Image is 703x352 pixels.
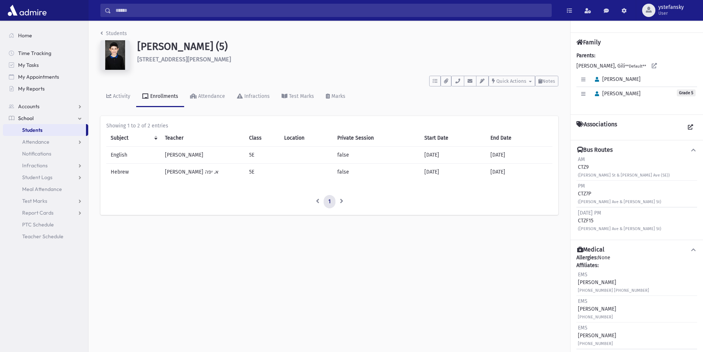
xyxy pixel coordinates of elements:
div: Attendance [197,93,225,99]
th: Private Session [333,130,420,147]
h4: Medical [577,246,604,254]
td: Hebrew [106,164,161,181]
a: Attendance [184,86,231,107]
button: Medical [576,246,697,254]
span: Student Logs [22,174,52,181]
td: [PERSON_NAME] [161,147,244,164]
span: Notes [542,78,555,84]
b: Allergies: [576,254,598,261]
td: false [333,164,420,181]
h4: Bus Routes [577,146,613,154]
td: 5E [245,164,280,181]
span: Report Cards [22,209,54,216]
span: My Reports [18,85,45,92]
td: [DATE] [486,164,552,181]
a: Notifications [3,148,88,160]
th: Teacher [161,130,244,147]
div: Enrollments [149,93,178,99]
span: ystefansky [658,4,684,10]
a: Test Marks [3,195,88,207]
small: ([PERSON_NAME] St & [PERSON_NAME] Ave (SE)) [578,173,670,178]
nav: breadcrumb [100,30,127,40]
small: ([PERSON_NAME] Ave & [PERSON_NAME] St) [578,199,661,204]
div: Showing 1 to 2 of 2 entries [106,122,552,130]
th: Subject [106,130,161,147]
a: Students [3,124,86,136]
button: Quick Actions [489,76,535,86]
button: Notes [535,76,558,86]
a: School [3,112,88,124]
div: [PERSON_NAME] [578,324,616,347]
span: EMS [578,271,587,278]
th: Start Date [420,130,486,147]
span: User [658,10,684,16]
a: Infractions [3,160,88,171]
span: Students [22,127,42,133]
div: [PERSON_NAME] [578,271,649,294]
td: 5E [245,147,280,164]
td: [DATE] [486,147,552,164]
a: My Tasks [3,59,88,71]
td: [DATE] [420,147,486,164]
a: Report Cards [3,207,88,219]
a: Activity [100,86,136,107]
a: Test Marks [276,86,320,107]
a: Student Logs [3,171,88,183]
span: PM [578,183,585,189]
div: Test Marks [287,93,314,99]
button: Bus Routes [576,146,697,154]
a: Enrollments [136,86,184,107]
span: My Tasks [18,62,39,68]
span: Accounts [18,103,39,110]
td: [PERSON_NAME] א. יפה [161,164,244,181]
span: AM [578,156,585,163]
span: PTC Schedule [22,221,54,228]
a: Time Tracking [3,47,88,59]
h6: [STREET_ADDRESS][PERSON_NAME] [137,56,558,63]
div: Marks [330,93,345,99]
div: CTZ9 [578,156,670,179]
small: [PHONE_NUMBER] [PHONE_NUMBER] [578,288,649,293]
span: Meal Attendance [22,186,62,192]
a: Meal Attendance [3,183,88,195]
h1: [PERSON_NAME] (5) [137,40,558,53]
span: EMS [578,325,587,331]
a: Students [100,30,127,37]
a: 1 [324,195,335,208]
div: CTZF15 [578,209,661,232]
small: [PHONE_NUMBER] [578,341,613,346]
span: Test Marks [22,198,47,204]
a: Marks [320,86,351,107]
div: Activity [111,93,130,99]
a: My Reports [3,83,88,95]
div: [PERSON_NAME] [578,297,616,321]
span: EMS [578,298,587,304]
td: false [333,147,420,164]
span: [PERSON_NAME] [592,90,641,97]
span: Grade 5 [677,89,696,96]
span: Quick Actions [496,78,526,84]
td: English [106,147,161,164]
a: Accounts [3,100,88,112]
a: Home [3,30,88,41]
div: [PERSON_NAME], Gili [576,52,697,109]
th: End Date [486,130,552,147]
div: Infractions [243,93,270,99]
th: Class [245,130,280,147]
a: View all Associations [684,121,697,134]
th: Location [280,130,333,147]
b: Parents: [576,52,595,59]
span: Home [18,32,32,39]
input: Search [111,4,551,17]
small: ([PERSON_NAME] Ave & [PERSON_NAME] St) [578,226,661,231]
span: My Appointments [18,74,59,80]
b: Affiliates: [576,262,599,269]
span: [DATE] PM [578,210,601,216]
a: My Appointments [3,71,88,83]
td: [DATE] [420,164,486,181]
img: AdmirePro [6,3,48,18]
span: [PERSON_NAME] [592,76,641,82]
h4: Family [576,39,601,46]
span: Notifications [22,150,51,157]
a: Attendance [3,136,88,148]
